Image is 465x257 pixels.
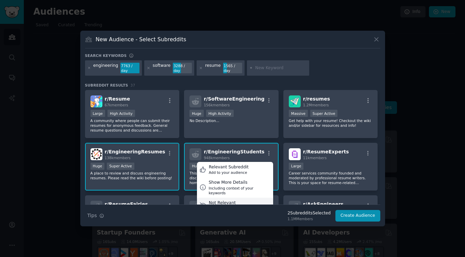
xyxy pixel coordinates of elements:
[93,63,118,74] div: engineering
[90,110,105,117] div: Large
[209,170,249,175] div: Add to your audience
[90,171,174,180] p: A place to review and discuss engineering resumes. Please read the wiki before posting!
[105,201,148,207] span: r/ ResumeFairies
[310,110,338,117] div: Super Active
[303,96,330,102] span: r/ resumes
[255,65,307,71] input: New Keyword
[189,110,204,117] div: Huge
[289,171,372,185] p: Career services community founded and moderated by professional resume writers. This is your spac...
[289,118,372,128] p: Get help with your resume! Checkout the wiki and/or sidebar for resources and info!
[206,110,234,117] div: High Activity
[204,103,230,107] span: 156k members
[105,103,128,107] span: 67k members
[90,163,105,170] div: Huge
[204,149,264,154] span: r/ EngineeringStudents
[105,96,130,102] span: r/ Resume
[223,63,242,74] div: 1565 / day
[105,149,165,154] span: r/ EngineeringResumes
[303,149,349,154] span: r/ ResumeExperts
[87,212,97,219] span: Tips
[209,164,249,170] div: Relevant Subreddit
[289,95,301,107] img: resumes
[85,83,128,88] span: Subreddit Results
[173,63,192,74] div: 3288 / day
[287,216,331,221] div: 1.1M Members
[289,110,308,117] div: Massive
[189,163,204,170] div: Huge
[335,210,380,222] button: Create Audience
[204,156,230,160] span: 948k members
[153,63,171,74] div: software
[209,180,271,186] div: Show More Details
[289,163,304,170] div: Large
[96,36,186,43] h3: New Audience - Select Subreddits
[204,96,264,102] span: r/ SoftwareEngineering
[90,148,102,160] img: EngineeringResumes
[90,118,174,133] p: A community where people can submit their resumes for anonymous feedback. General resume question...
[303,103,329,107] span: 1.2M members
[303,201,344,207] span: r/ AskEngineers
[205,63,221,74] div: resume
[90,95,102,107] img: Resume
[120,63,139,74] div: 7763 / day
[287,210,331,216] div: 2 Subreddit s Selected
[131,83,135,87] span: 37
[85,210,106,222] button: Tips
[209,186,271,195] div: Including context of your keywords
[107,163,134,170] div: Super Active
[85,53,127,58] h3: Search keywords
[107,110,135,117] div: High Activity
[189,118,273,123] p: No Description...
[289,148,301,160] img: ResumeExperts
[303,156,327,160] span: 11k members
[209,200,254,206] div: Not Relevant
[105,156,131,160] span: 138k members
[189,171,273,185] p: This is a place for engineering students of any discipline to discuss study methods, get homework...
